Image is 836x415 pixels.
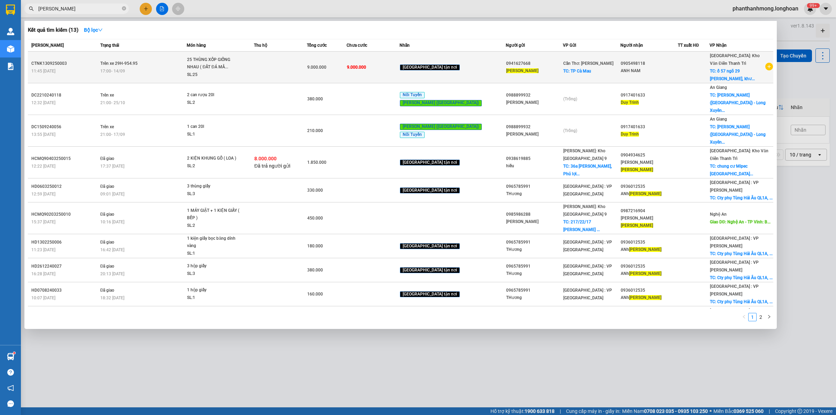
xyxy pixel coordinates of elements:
[31,183,98,190] div: HD0603250012
[621,167,653,172] span: [PERSON_NAME]
[765,313,773,321] li: Next Page
[710,180,759,193] span: [GEOGRAPHIC_DATA] : VP [PERSON_NAME]
[122,6,126,12] span: close-circle
[629,271,661,276] span: [PERSON_NAME]
[31,132,55,137] span: 13:55 [DATE]
[100,192,124,197] span: 09:01 [DATE]
[187,270,239,278] div: SL: 3
[100,164,124,169] span: 17:37 [DATE]
[7,63,14,70] img: solution-icon
[621,263,678,270] div: 0936012535
[742,315,746,319] span: left
[7,45,14,53] img: warehouse-icon
[347,65,366,70] span: 9.000.000
[621,123,678,131] div: 0917401633
[31,192,55,197] span: 12:59 [DATE]
[400,243,460,249] span: [GEOGRAPHIC_DATA] tận nơi
[254,43,267,48] span: Thu hộ
[710,93,766,113] span: TC: [PERSON_NAME] ([GEOGRAPHIC_DATA]) - Long Xuyên...
[621,100,639,105] span: Duy Trinh
[254,156,277,161] span: 8.000.000
[78,24,108,36] button: Bộ lọcdown
[506,68,539,73] span: [PERSON_NAME]
[100,295,124,300] span: 18:32 [DATE]
[621,223,653,228] span: [PERSON_NAME]
[31,220,55,224] span: 15:37 [DATE]
[254,163,291,169] span: Đã trả người gửi
[100,69,125,74] span: 17:00 - 14/09
[400,291,460,298] span: [GEOGRAPHIC_DATA] tận nơi
[31,211,98,218] div: HCMQ90203250010
[307,292,323,297] span: 160.000
[506,162,563,170] div: hiếu
[100,43,119,48] span: Trạng thái
[757,313,765,321] a: 2
[710,251,773,256] span: TC: Cty phụ Tùng Hải Âu QL1A, ...
[710,43,727,48] span: VP Nhận
[187,286,239,294] div: 1 hộp giấy
[621,215,678,229] div: [PERSON_NAME]
[620,43,643,48] span: Người nhận
[621,287,678,294] div: 0936012535
[563,288,612,300] span: [GEOGRAPHIC_DATA] : VP [GEOGRAPHIC_DATA]
[307,43,327,48] span: Tổng cước
[563,97,577,101] span: (Trống)
[400,124,482,130] span: [PERSON_NAME] ([GEOGRAPHIC_DATA])
[749,313,756,321] a: 1
[629,295,661,300] span: [PERSON_NAME]
[765,313,773,321] button: right
[31,164,55,169] span: 12:22 [DATE]
[506,60,563,67] div: 0941627668
[31,263,98,270] div: HD2612240027
[307,160,326,165] span: 1.850.000
[100,271,124,276] span: 20:13 [DATE]
[122,6,126,10] span: close-circle
[100,132,125,137] span: 21:00 - 17/09
[100,288,115,293] span: Đã giao
[710,85,727,90] span: An Giang
[506,211,563,218] div: 0985986288
[13,352,15,354] sup: 1
[563,204,607,217] span: [PERSON_NAME]: Kho [GEOGRAPHIC_DATA] 9
[100,247,124,252] span: 16:42 [DATE]
[710,284,759,297] span: [GEOGRAPHIC_DATA] : VP [PERSON_NAME]
[38,5,121,13] input: Tìm tên, số ĐT hoặc mã đơn
[31,287,98,294] div: HD0708240033
[307,65,326,70] span: 9.000.000
[31,271,55,276] span: 16:28 [DATE]
[187,56,239,71] div: 25 THÙNG XỐP GIỐNG NHAU ( ĐẤT ĐÁ MÂ...
[187,155,239,162] div: 2 KIỆN KHUNG GỖ ( LOA )
[563,69,591,74] span: TC: TP Cà Mau
[187,123,239,131] div: 1 can 20l
[710,220,771,224] span: Giao DĐ: Nghệ An - TP Vinh: B...
[307,97,323,101] span: 380.000
[710,124,766,145] span: TC: [PERSON_NAME] ([GEOGRAPHIC_DATA]) - Long Xuyên...
[506,239,563,246] div: 0965785991
[100,61,138,66] span: Trên xe 29H-954.95
[506,123,563,131] div: 0988899932
[629,191,661,196] span: [PERSON_NAME]
[7,353,14,360] img: warehouse-icon
[621,190,678,198] div: ANh
[629,247,661,252] span: [PERSON_NAME]
[100,212,115,217] span: Đã giao
[621,239,678,246] div: 0936012535
[6,5,15,15] img: logo-vxr
[307,216,323,221] span: 450.000
[347,43,367,48] span: Chưa cước
[563,184,612,197] span: [GEOGRAPHIC_DATA] : VP [GEOGRAPHIC_DATA]
[7,369,14,376] span: question-circle
[506,294,563,301] div: THương
[400,64,460,71] span: [GEOGRAPHIC_DATA] tận nơi
[621,132,639,137] span: Duy Trinh
[710,212,727,217] span: Nghệ An
[31,60,98,67] div: CTNK1309250003
[400,187,460,194] span: [GEOGRAPHIC_DATA] tận nơi
[563,240,612,252] span: [GEOGRAPHIC_DATA] : VP [GEOGRAPHIC_DATA]
[563,264,612,276] span: [GEOGRAPHIC_DATA] : VP [GEOGRAPHIC_DATA]
[187,162,239,170] div: SL: 2
[563,43,576,48] span: VP Gửi
[506,183,563,190] div: 0965785991
[710,308,759,321] span: [GEOGRAPHIC_DATA] : VP [PERSON_NAME]
[400,100,482,106] span: [PERSON_NAME] ([GEOGRAPHIC_DATA])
